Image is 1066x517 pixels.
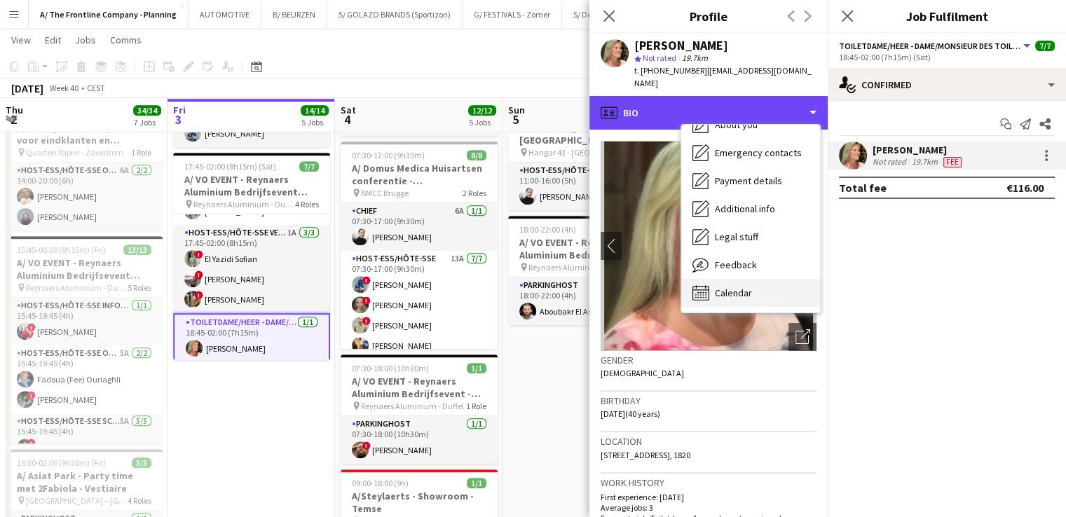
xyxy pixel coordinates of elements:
[681,111,820,139] div: About you
[519,224,576,235] span: 18:00-22:00 (4h)
[341,203,498,251] app-card-role: Chief6A1/107:30-17:00 (9h30m)[PERSON_NAME]
[508,163,665,210] app-card-role: Host-ess/Hôte-sse5A1/111:00-16:00 (5h)[PERSON_NAME]
[26,147,123,158] span: Quartier Papier - Zaventem
[466,401,486,411] span: 1 Role
[362,317,371,325] span: !
[173,104,186,116] span: Fri
[173,153,330,360] div: 17:45-02:00 (8h15m) (Sat)7/7A/ VO EVENT - Reynaers Aluminium Bedrijfsevent (02+03+05/10) Reynaers...
[528,147,634,158] span: Hangar 43 - [GEOGRAPHIC_DATA]
[17,244,106,255] span: 15:45-00:00 (8h15m) (Fri)
[601,476,816,489] h3: Work history
[601,435,816,448] h3: Location
[69,31,102,49] a: Jobs
[362,276,371,284] span: !
[17,457,106,468] span: 16:30-02:00 (9h30m) (Fri)
[589,7,828,25] h3: Profile
[601,354,816,366] h3: Gender
[467,478,486,488] span: 1/1
[508,101,665,210] app-job-card: 11:00-16:00 (5h)1/1A/Double Eight - Momenten - [GEOGRAPHIC_DATA] Hangar 43 - [GEOGRAPHIC_DATA]1 R...
[327,1,463,28] button: S/ GOLAZO BRANDS (Sportizon)
[341,104,356,116] span: Sat
[361,188,409,198] span: BMCC Brugge
[173,173,330,198] h3: A/ VO EVENT - Reynaers Aluminium Bedrijfsevent (02+03+05/10)
[467,150,486,160] span: 8/8
[681,223,820,251] div: Legal stuff
[681,279,820,307] div: Calendar
[909,156,941,167] div: 19.7km
[6,104,23,116] span: Thu
[562,1,669,28] button: S/ Degustaties-Tastings
[352,150,425,160] span: 07:30-17:00 (9h30m)
[715,118,758,131] span: About you
[634,65,812,88] span: | [EMAIL_ADDRESS][DOMAIN_NAME]
[341,251,498,420] app-card-role: Host-ess/Hôte-sse13A7/707:30-17:00 (9h30m)![PERSON_NAME]![PERSON_NAME]![PERSON_NAME][PERSON_NAME]
[173,313,330,364] app-card-role: Toiletdame/heer - dame/monsieur des toilettes1/118:45-02:00 (7h15m)[PERSON_NAME]
[634,65,707,76] span: t. [PHONE_NUMBER]
[26,282,128,293] span: Reynaers Aluminium - Duffel
[715,174,782,187] span: Payment details
[601,492,816,502] p: First experience: [DATE]
[195,270,203,279] span: !
[528,262,631,273] span: Reynaers Aluminium - Duffel
[301,105,329,116] span: 14/14
[873,144,964,156] div: [PERSON_NAME]
[681,251,820,279] div: Feedback
[6,163,163,230] app-card-role: Host-ess/Hôte-sse Onthaal-Accueill6A2/214:00-20:00 (6h)[PERSON_NAME][PERSON_NAME]
[1035,41,1055,51] span: 7/7
[506,111,525,127] span: 5
[508,104,525,116] span: Sun
[352,478,409,488] span: 09:00-18:00 (9h)
[6,256,163,282] h3: A/ VO EVENT - Reynaers Aluminium Bedrijfsevent (02+03+05/10)
[134,117,160,127] div: 7 Jobs
[601,408,660,419] span: [DATE] (40 years)
[6,31,36,49] a: View
[643,53,676,63] span: Not rated
[301,117,328,127] div: 5 Jobs
[508,216,665,325] app-job-card: 18:00-22:00 (4h)1/1A/ VO EVENT - Reynaers Aluminium Bedrijfsevent - PARKING LEVERANCIERS - 29/09 ...
[634,39,728,52] div: [PERSON_NAME]
[1006,181,1044,195] div: €116.00
[681,195,820,223] div: Additional info
[943,157,962,167] span: Fee
[11,81,43,95] div: [DATE]
[589,96,828,130] div: Bio
[788,323,816,351] div: Open photos pop-in
[75,34,96,46] span: Jobs
[941,156,964,167] div: Crew has different fees then in role
[46,83,81,93] span: Week 40
[467,363,486,373] span: 1/1
[6,469,163,495] h3: A/ Asiat Park - Party time met 2Fabiola - Vestiaire
[27,439,36,447] span: !
[362,441,371,450] span: !
[131,147,151,158] span: 1 Role
[339,111,356,127] span: 4
[601,368,684,378] span: [DEMOGRAPHIC_DATA]
[45,34,61,46] span: Edit
[341,354,498,464] div: 07:30-18:00 (10h30m)1/1A/ VO EVENT - Reynaers Aluminium Bedrijfsevent - PARKING LEVERANCIERS - 29...
[601,141,816,351] img: Crew avatar or photo
[189,1,261,28] button: AUTOMOTIVE
[6,101,163,230] app-job-card: 14:00-20:00 (6h)2/2A/ Infinigate - bedrijfsevent voor eindklanten en resellers Quartier Papier - ...
[341,416,498,464] app-card-role: Parkinghost1/107:30-18:00 (10h30m)![PERSON_NAME]
[4,111,23,127] span: 2
[341,142,498,349] app-job-card: 07:30-17:00 (9h30m)8/8A/ Domus Medica Huisartsen conferentie - [GEOGRAPHIC_DATA] BMCC Brugge2 Rol...
[463,188,486,198] span: 2 Roles
[132,457,151,468] span: 5/5
[195,250,203,258] span: !
[195,291,203,299] span: !
[341,490,498,515] h3: A/Steylaerts - Showroom - Temse
[715,146,802,159] span: Emergency contacts
[123,244,151,255] span: 13/13
[681,139,820,167] div: Emergency contacts
[6,236,163,443] app-job-card: 15:45-00:00 (8h15m) (Fri)13/13A/ VO EVENT - Reynaers Aluminium Bedrijfsevent (02+03+05/10) Reynae...
[171,111,186,127] span: 3
[715,202,775,215] span: Additional info
[362,296,371,305] span: !
[839,41,1032,51] button: Toiletdame/heer - dame/monsieur des toilettes
[839,52,1055,62] div: 18:45-02:00 (7h15m) (Sat)
[6,345,163,413] app-card-role: Host-ess/Hôte-sse Onthaal-Accueill5A2/215:45-19:45 (4h)Fadoua (Fee) Ouriaghli![PERSON_NAME]
[128,282,151,293] span: 5 Roles
[839,181,887,195] div: Total fee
